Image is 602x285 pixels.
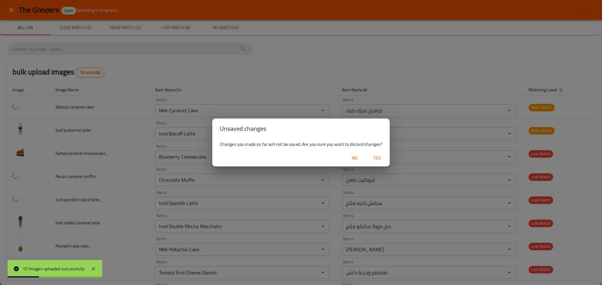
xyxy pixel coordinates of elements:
[212,139,390,150] div: Changes you made so far will not be saved. Are you sure you want to discard changes?
[220,124,383,134] h2: Unsaved changes
[347,154,362,162] span: No
[345,152,365,164] button: No
[367,152,387,164] button: Yes
[23,265,85,272] div: 10 Images uploaded successfully
[370,154,385,162] span: Yes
